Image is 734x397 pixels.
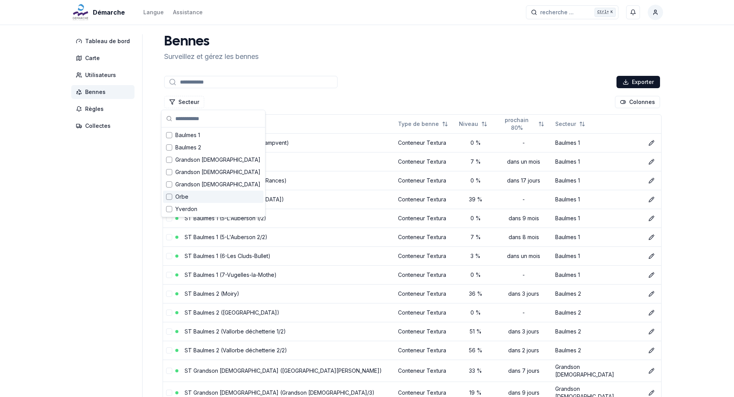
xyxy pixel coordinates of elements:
button: Filtrer les lignes [164,96,204,108]
span: Orbe [175,193,188,201]
div: - [498,196,549,203]
div: Langue [143,8,164,16]
td: Conteneur Textura [395,152,456,171]
div: dans 3 jours [498,290,549,298]
span: recherche ... [540,8,574,16]
div: dans 3 jours [498,328,549,335]
span: Carte [85,54,100,62]
button: Langue [143,8,164,17]
td: Conteneur Textura [395,265,456,284]
span: Collectes [85,122,111,130]
button: recherche ...Ctrl+K [526,5,618,19]
button: Exporter [616,76,660,88]
div: - [498,139,549,147]
div: 39 % [459,196,492,203]
a: ST Baulmes 1 (6-Les Cluds-Bullet) [185,253,270,259]
span: Tableau de bord [85,37,130,45]
span: Grandson [DEMOGRAPHIC_DATA] [175,181,260,188]
span: Grandson [DEMOGRAPHIC_DATA] [175,168,260,176]
button: select-row [166,291,172,297]
a: ST Baulmes 2 (Vallorbe déchetterie 1/2) [185,328,286,335]
td: Baulmes 2 [552,322,642,341]
a: Règles [71,102,138,116]
span: Yverdon [175,205,197,213]
div: 0 % [459,309,492,317]
a: Carte [71,51,138,65]
button: select-row [166,272,172,278]
div: 51 % [459,328,492,335]
td: Grandson [DEMOGRAPHIC_DATA] [552,360,642,382]
div: 36 % [459,290,492,298]
a: ST Baulmes 2 ([GEOGRAPHIC_DATA]) [185,309,279,316]
a: ST Baulmes 2 (Moiry) [185,290,239,297]
span: Bennes [85,88,106,96]
span: Baulmes 1 [175,131,200,139]
td: Baulmes 2 [552,341,642,360]
button: select-row [166,368,172,374]
a: ST Baulmes 1 (7-Vugelles-la-Mothe) [185,271,277,278]
a: Démarche [71,8,128,17]
button: Not sorted. Click to sort ascending. [454,118,492,130]
button: select-row [166,347,172,353]
td: Conteneur Textura [395,284,456,303]
div: 19 % [459,389,492,397]
span: Secteur [555,120,576,128]
td: Conteneur Textura [395,360,456,382]
a: ST Grandson [DEMOGRAPHIC_DATA] (Grandson [DEMOGRAPHIC_DATA]/3) [185,389,375,396]
td: Conteneur Textura [395,190,456,209]
div: 0 % [459,271,492,279]
button: select-row [166,390,172,396]
div: 56 % [459,347,492,354]
div: dans 9 jours [498,389,549,397]
td: Baulmes 1 [552,152,642,171]
td: Conteneur Textura [395,341,456,360]
div: dans un mois [498,158,549,166]
div: 0 % [459,214,492,222]
td: Baulmes 1 [552,228,642,246]
td: Conteneur Textura [395,322,456,341]
button: select-row [166,253,172,259]
div: 7 % [459,233,492,241]
td: Baulmes 1 [552,133,642,152]
a: ST Baulmes 2 (Vallorbe déchetterie 2/2) [185,347,287,353]
button: Not sorted. Click to sort ascending. [393,118,453,130]
td: Baulmes 2 [552,303,642,322]
td: Baulmes 1 [552,265,642,284]
td: Conteneur Textura [395,133,456,152]
span: Règles [85,105,104,113]
td: Conteneur Textura [395,246,456,265]
div: 0 % [459,139,492,147]
div: dans 17 jours [498,177,549,184]
td: Baulmes 1 [552,209,642,228]
a: Collectes [71,119,138,133]
td: Conteneur Textura [395,303,456,322]
a: Bennes [71,85,138,99]
div: 33 % [459,367,492,375]
a: Tableau de bord [71,34,138,48]
div: 7 % [459,158,492,166]
button: Cocher les colonnes [615,96,660,108]
div: dans un mois [498,252,549,260]
span: Utilisateurs [85,71,116,79]
a: ST Baulmes 1 (5-L'Auberson 2/2) [185,234,267,240]
span: Niveau [459,120,478,128]
span: Type de benne [398,120,439,128]
div: dans 7 jours [498,367,549,375]
button: select-row [166,215,172,221]
button: select-row [166,328,172,335]
span: prochain 80% [498,116,535,132]
td: Conteneur Textura [395,209,456,228]
td: Baulmes 2 [552,284,642,303]
div: dans 9 mois [498,214,549,222]
img: Démarche Logo [71,3,90,22]
div: dans 8 mois [498,233,549,241]
div: - [498,309,549,317]
span: Baulmes 2 [175,144,201,151]
div: 0 % [459,177,492,184]
td: Baulmes 1 [552,171,642,190]
h1: Bennes [164,34,259,50]
td: Conteneur Textura [395,171,456,190]
button: select-row [166,310,172,316]
a: ST Baulmes 1 (5-L'Auberson 1/2) [185,215,266,221]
